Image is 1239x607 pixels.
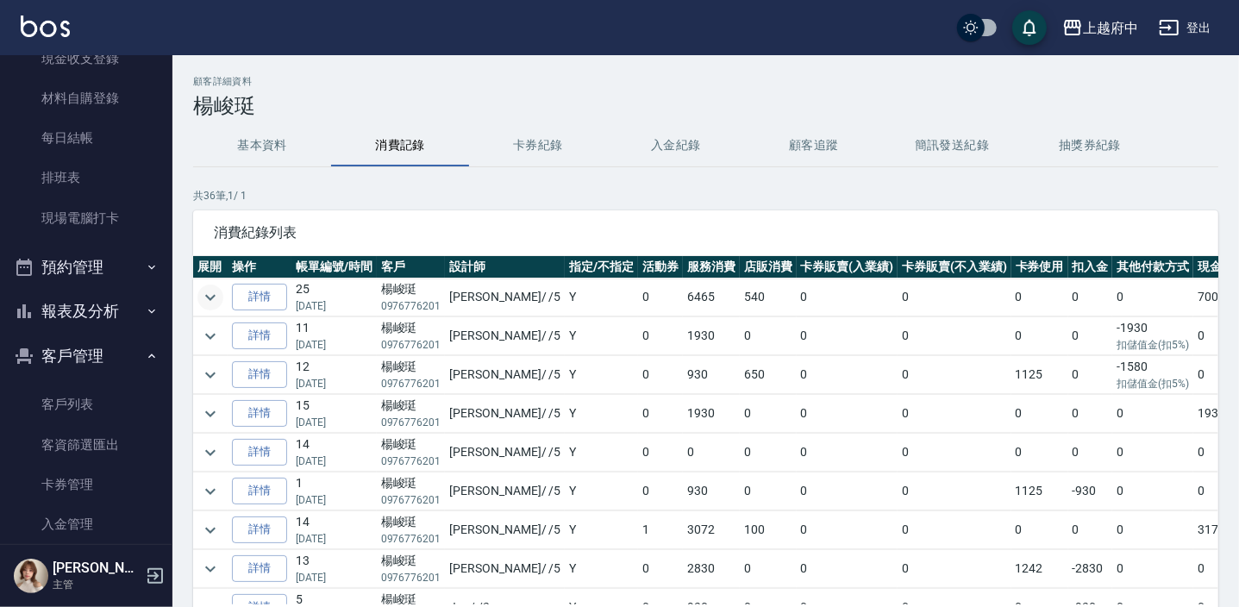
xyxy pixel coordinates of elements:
[296,492,372,508] p: [DATE]
[7,39,166,78] a: 現金收支登錄
[377,256,446,278] th: 客戶
[7,158,166,197] a: 排班表
[638,278,683,316] td: 0
[381,298,441,314] p: 0976776201
[7,78,166,118] a: 材料自購登錄
[377,550,446,588] td: 楊峻珽
[797,434,898,472] td: 0
[14,559,48,593] img: Person
[193,94,1218,118] h3: 楊峻珽
[7,289,166,334] button: 報表及分析
[377,278,446,316] td: 楊峻珽
[565,550,638,588] td: Y
[445,356,565,394] td: [PERSON_NAME] / /5
[197,323,223,349] button: expand row
[797,395,898,433] td: 0
[1011,256,1068,278] th: 卡券使用
[797,317,898,355] td: 0
[638,550,683,588] td: 0
[291,256,377,278] th: 帳單編號/時間
[193,125,331,166] button: 基本資料
[445,395,565,433] td: [PERSON_NAME] / /5
[291,395,377,433] td: 15
[228,256,291,278] th: 操作
[381,454,441,469] p: 0976776201
[232,439,287,466] a: 詳情
[381,570,441,585] p: 0976776201
[1011,395,1068,433] td: 0
[1112,550,1193,588] td: 0
[296,454,372,469] p: [DATE]
[740,395,797,433] td: 0
[214,224,1198,241] span: 消費紀錄列表
[1068,472,1113,510] td: -930
[898,356,1011,394] td: 0
[296,337,372,353] p: [DATE]
[197,401,223,427] button: expand row
[740,472,797,510] td: 0
[638,256,683,278] th: 活動券
[377,472,446,510] td: 楊峻珽
[377,356,446,394] td: 楊峻珽
[683,256,740,278] th: 服務消費
[1011,472,1068,510] td: 1125
[740,434,797,472] td: 0
[740,356,797,394] td: 650
[296,415,372,430] p: [DATE]
[1068,511,1113,549] td: 0
[232,361,287,388] a: 詳情
[797,278,898,316] td: 0
[607,125,745,166] button: 入金紀錄
[445,434,565,472] td: [PERSON_NAME] / /5
[1068,550,1113,588] td: -2830
[291,550,377,588] td: 13
[7,385,166,424] a: 客戶列表
[7,425,166,465] a: 客資篩選匯出
[7,334,166,379] button: 客戶管理
[638,511,683,549] td: 1
[898,472,1011,510] td: 0
[1112,256,1193,278] th: 其他付款方式
[197,362,223,388] button: expand row
[381,376,441,391] p: 0976776201
[21,16,70,37] img: Logo
[331,125,469,166] button: 消費記錄
[445,472,565,510] td: [PERSON_NAME] / /5
[445,550,565,588] td: [PERSON_NAME] / /5
[638,317,683,355] td: 0
[469,125,607,166] button: 卡券紀錄
[377,395,446,433] td: 楊峻珽
[565,434,638,472] td: Y
[1068,256,1113,278] th: 扣入金
[197,517,223,543] button: expand row
[197,285,223,310] button: expand row
[683,550,740,588] td: 2830
[377,511,446,549] td: 楊峻珽
[296,376,372,391] p: [DATE]
[565,395,638,433] td: Y
[1011,356,1068,394] td: 1125
[232,555,287,582] a: 詳情
[445,511,565,549] td: [PERSON_NAME] / /5
[638,356,683,394] td: 0
[1068,317,1113,355] td: 0
[7,245,166,290] button: 預約管理
[1012,10,1047,45] button: save
[898,317,1011,355] td: 0
[683,472,740,510] td: 930
[232,478,287,504] a: 詳情
[898,395,1011,433] td: 0
[638,472,683,510] td: 0
[565,511,638,549] td: Y
[565,472,638,510] td: Y
[232,284,287,310] a: 詳情
[1117,337,1189,353] p: 扣儲值金(扣5%)
[377,317,446,355] td: 楊峻珽
[797,256,898,278] th: 卡券販賣(入業績)
[1011,550,1068,588] td: 1242
[683,395,740,433] td: 1930
[683,278,740,316] td: 6465
[291,317,377,355] td: 11
[898,434,1011,472] td: 0
[1011,434,1068,472] td: 0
